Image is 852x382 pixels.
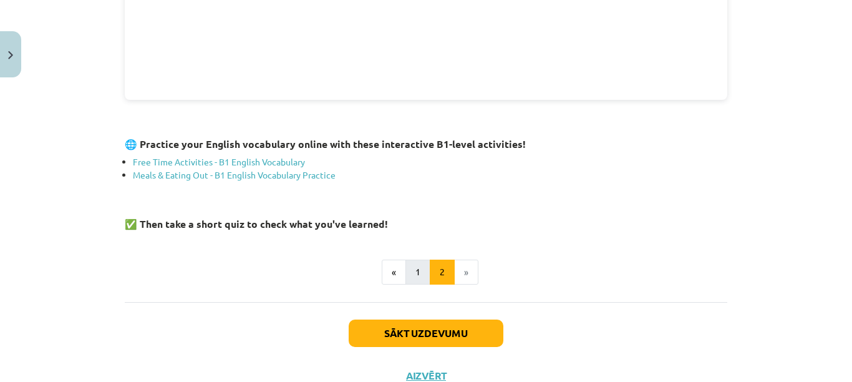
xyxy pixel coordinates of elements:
[125,260,727,285] nav: Page navigation example
[8,51,13,59] img: icon-close-lesson-0947bae3869378f0d4975bcd49f059093ad1ed9edebbc8119c70593378902aed.svg
[133,156,305,167] a: Free Time Activities - B1 English Vocabulary
[125,217,388,230] strong: ✅ Then take a short quiz to check what you've learned!
[402,370,450,382] button: Aizvērt
[382,260,406,285] button: «
[133,169,336,180] a: Meals & Eating Out - B1 English Vocabulary Practice
[405,260,430,285] button: 1
[430,260,455,285] button: 2
[125,137,526,150] strong: 🌐 Practice your English vocabulary online with these interactive B1-level activities!
[349,320,503,347] button: Sākt uzdevumu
